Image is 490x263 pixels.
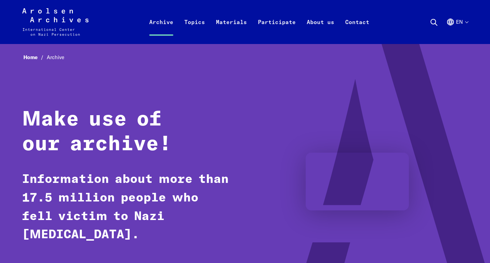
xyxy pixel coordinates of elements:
p: Information about more than 17.5 million people who fell victim to Nazi [MEDICAL_DATA]. [22,171,233,244]
nav: Primary [144,8,375,36]
a: About us [301,17,340,44]
h1: Make use of our archive! [22,108,233,157]
span: Archive [47,54,64,61]
a: Participate [252,17,301,44]
a: Contact [340,17,375,44]
a: Home [23,54,47,61]
a: Archive [144,17,179,44]
a: Topics [179,17,210,44]
button: English, language selection [446,18,468,43]
a: Materials [210,17,252,44]
nav: Breadcrumb [22,52,468,63]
